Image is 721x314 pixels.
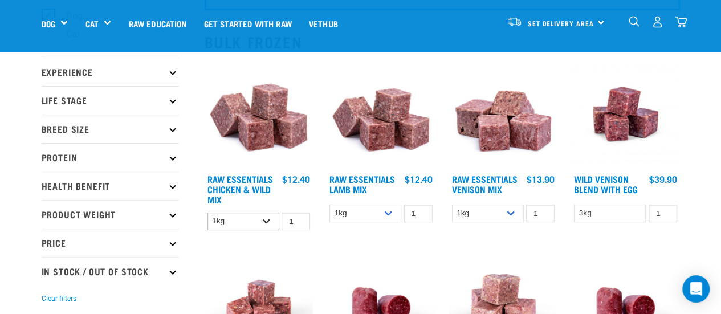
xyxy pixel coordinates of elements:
a: Vethub [300,1,347,46]
div: $13.90 [527,174,555,184]
a: Get started with Raw [195,1,300,46]
div: $12.40 [405,174,433,184]
input: 1 [404,205,433,222]
p: Experience [42,58,178,86]
a: Raw Essentials Venison Mix [452,176,518,191]
a: Wild Venison Blend with Egg [574,176,638,191]
a: Dog [42,17,55,30]
p: Life Stage [42,86,178,115]
img: user.png [651,16,663,28]
button: Clear filters [42,293,76,304]
input: 1 [649,205,677,222]
input: 1 [526,205,555,222]
div: $39.90 [649,174,677,184]
p: Health Benefit [42,172,178,200]
div: Open Intercom Messenger [682,275,710,303]
img: home-icon-1@2x.png [629,16,639,27]
a: Raw Essentials Lamb Mix [329,176,395,191]
a: Raw Essentials Chicken & Wild Mix [207,176,273,202]
img: 1113 RE Venison Mix 01 [449,60,558,169]
img: Pile Of Cubed Chicken Wild Meat Mix [205,60,313,169]
img: ?1041 RE Lamb Mix 01 [327,60,435,169]
p: Protein [42,143,178,172]
input: 1 [282,213,310,230]
p: Breed Size [42,115,178,143]
a: Cat [85,17,98,30]
a: Raw Education [120,1,195,46]
p: Product Weight [42,200,178,229]
span: Set Delivery Area [528,21,594,25]
p: Price [42,229,178,257]
img: van-moving.png [507,17,522,27]
div: $12.40 [282,174,310,184]
img: home-icon@2x.png [675,16,687,28]
img: Venison Egg 1616 [571,60,680,169]
p: In Stock / Out Of Stock [42,257,178,286]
